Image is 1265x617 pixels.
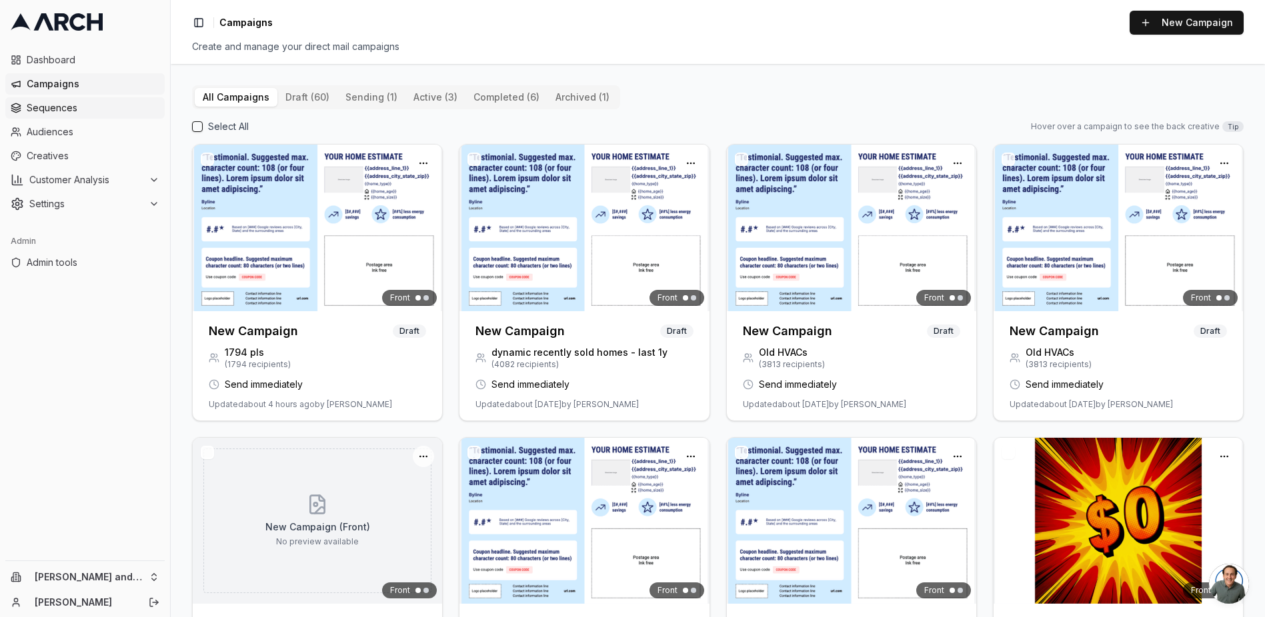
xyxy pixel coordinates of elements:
button: New Campaign [1130,11,1244,35]
img: Front creative for New Campaign [994,145,1243,311]
img: Front creative for post deploy [994,438,1243,604]
span: ( 3813 recipients) [759,359,825,370]
span: Draft [927,324,960,338]
button: completed (6) [465,88,547,107]
span: Send immediately [491,378,569,391]
img: Front creative for New Campaign [727,438,976,604]
button: archived (1) [547,88,617,107]
span: dynamic recently sold homes - last 1y [491,346,668,359]
span: Old HVACs [1026,346,1092,359]
p: New Campaign (Front) [265,520,370,534]
span: Campaigns [219,16,273,29]
span: Settings [29,197,143,211]
span: Tip [1222,121,1244,132]
span: Send immediately [225,378,303,391]
a: Dashboard [5,49,165,71]
span: ( 4082 recipients) [491,359,668,370]
span: Dashboard [27,53,159,67]
span: Draft [393,324,426,338]
button: Settings [5,193,165,215]
span: Send immediately [1026,378,1104,391]
span: Creatives [27,149,159,163]
a: Open chat [1209,564,1249,604]
span: 1794 pls [225,346,291,359]
span: [PERSON_NAME] and Sons [35,571,143,583]
div: Create and manage your direct mail campaigns [192,40,1244,53]
span: Front [924,585,944,596]
span: Hover over a campaign to see the back creative [1031,121,1220,132]
img: Front creative for New Campaign [459,438,709,604]
h3: New Campaign [475,322,565,340]
img: Front creative for New Campaign [193,145,442,311]
img: Front creative for New Campaign [459,145,709,311]
h3: New Campaign [743,322,832,340]
a: Audiences [5,121,165,143]
span: Draft [660,324,694,338]
span: ( 1794 recipients) [225,359,291,370]
span: Front [390,293,410,303]
span: Updated about [DATE] by [PERSON_NAME] [743,399,906,410]
a: Creatives [5,145,165,167]
button: sending (1) [337,88,405,107]
nav: breadcrumb [219,16,273,29]
span: Front [658,293,678,303]
span: Front [390,585,410,596]
h3: New Campaign [1010,322,1099,340]
span: Old HVACs [759,346,825,359]
span: Draft [1194,324,1227,338]
a: Campaigns [5,73,165,95]
span: Updated about 4 hours ago by [PERSON_NAME] [209,399,392,410]
button: active (3) [405,88,465,107]
a: [PERSON_NAME] [35,596,134,609]
button: draft (60) [277,88,337,107]
button: All Campaigns [195,88,277,107]
label: Select All [208,120,249,133]
span: Sequences [27,101,159,115]
button: Customer Analysis [5,169,165,191]
svg: Front creative preview [307,494,328,515]
button: Log out [145,593,163,612]
span: ( 3813 recipients) [1026,359,1092,370]
span: Front [658,585,678,596]
span: Front [924,293,944,303]
a: Admin tools [5,252,165,273]
span: Customer Analysis [29,173,143,187]
button: [PERSON_NAME] and Sons [5,566,165,588]
img: Front creative for New Campaign [727,145,976,311]
p: No preview available [276,536,359,547]
span: Audiences [27,125,159,139]
span: Send immediately [759,378,837,391]
span: Updated about [DATE] by [PERSON_NAME] [1010,399,1173,410]
span: Updated about [DATE] by [PERSON_NAME] [475,399,639,410]
span: Front [1191,293,1211,303]
h3: New Campaign [209,322,298,340]
span: Front [1191,585,1211,596]
span: Campaigns [27,77,159,91]
div: Admin [5,231,165,252]
span: Admin tools [27,256,159,269]
a: Sequences [5,97,165,119]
